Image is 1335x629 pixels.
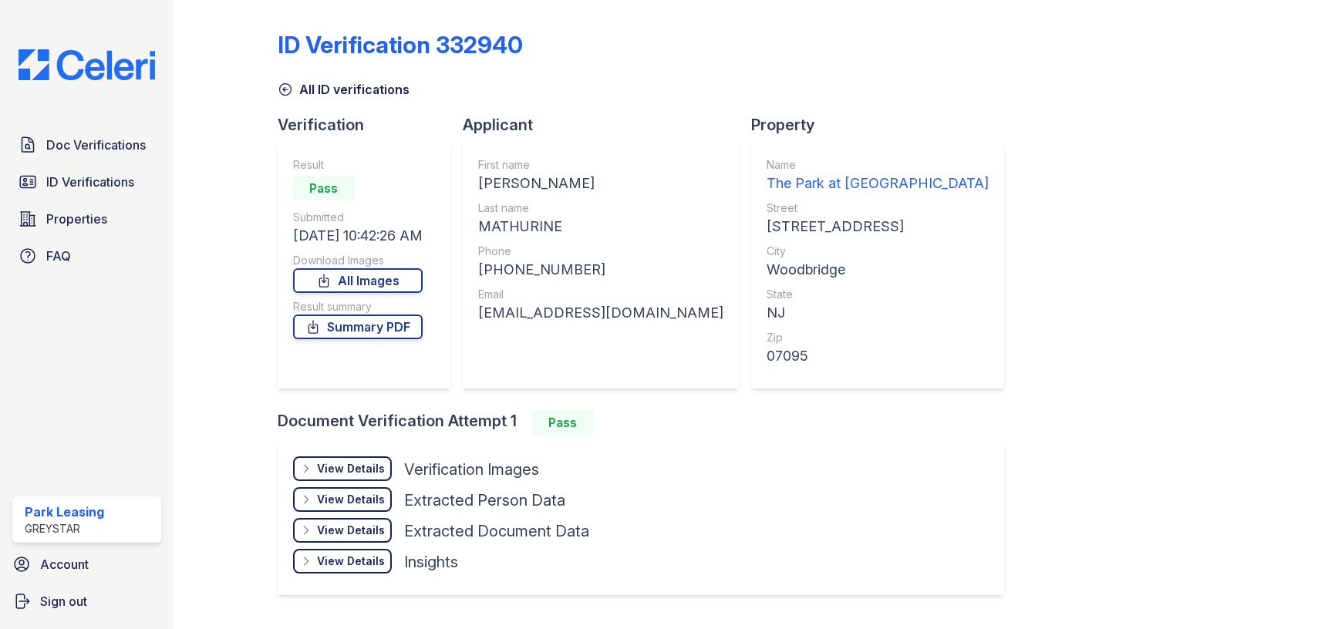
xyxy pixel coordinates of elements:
[478,287,723,302] div: Email
[293,299,423,314] div: Result summary
[278,410,1016,435] div: Document Verification Attempt 1
[46,173,134,191] span: ID Verifications
[6,586,167,617] a: Sign out
[46,136,146,154] span: Doc Verifications
[317,492,385,507] div: View Details
[317,553,385,569] div: View Details
[278,114,463,136] div: Verification
[767,244,989,259] div: City
[293,225,423,247] div: [DATE] 10:42:26 AM
[6,49,167,80] img: CE_Logo_Blue-a8612792a0a2168367f1c8372b55b34899dd931a85d93a1a3d3e32e68fde9ad4.png
[317,523,385,538] div: View Details
[25,521,104,536] div: Greystar
[12,203,161,234] a: Properties
[767,157,989,173] div: Name
[317,461,385,476] div: View Details
[40,592,87,610] span: Sign out
[751,114,1016,136] div: Property
[6,549,167,580] a: Account
[12,166,161,197] a: ID Verifications
[404,489,565,511] div: Extracted Person Data
[478,200,723,216] div: Last name
[532,410,594,435] div: Pass
[278,31,523,59] div: ID Verification 332940
[12,240,161,271] a: FAQ
[404,520,589,542] div: Extracted Document Data
[46,210,107,228] span: Properties
[404,551,458,573] div: Insights
[25,503,104,521] div: Park Leasing
[46,247,71,265] span: FAQ
[767,287,989,302] div: State
[767,173,989,194] div: The Park at [GEOGRAPHIC_DATA]
[478,259,723,281] div: [PHONE_NUMBER]
[767,259,989,281] div: Woodbridge
[767,330,989,345] div: Zip
[278,80,410,99] a: All ID verifications
[767,200,989,216] div: Street
[293,176,355,200] div: Pass
[404,459,539,480] div: Verification Images
[478,244,723,259] div: Phone
[478,302,723,324] div: [EMAIL_ADDRESS][DOMAIN_NAME]
[767,216,989,237] div: [STREET_ADDRESS]
[293,157,423,173] div: Result
[40,555,89,573] span: Account
[293,210,423,225] div: Submitted
[293,268,423,293] a: All Images
[767,157,989,194] a: Name The Park at [GEOGRAPHIC_DATA]
[293,253,423,268] div: Download Images
[767,345,989,367] div: 07095
[12,129,161,160] a: Doc Verifications
[463,114,751,136] div: Applicant
[478,157,723,173] div: First name
[478,173,723,194] div: [PERSON_NAME]
[293,314,423,339] a: Summary PDF
[767,302,989,324] div: NJ
[478,216,723,237] div: MATHURINE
